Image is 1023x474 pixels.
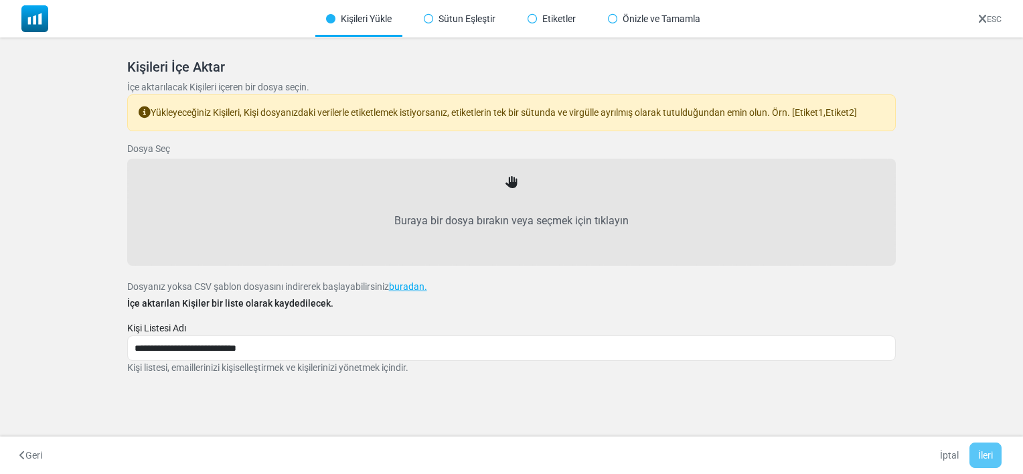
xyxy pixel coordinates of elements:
button: Geri [11,443,51,468]
div: Sütun Eşleştir [413,1,506,37]
a: buradan. [389,281,427,292]
a: İptal [931,443,967,468]
div: Önizle ve Tamamla [597,1,711,37]
p: İçe aktarılacak Kişileri içeren bir dosya seçin. [127,80,896,94]
p: Dosyanız yoksa CSV şablon dosyasını indirerek başlayabilirsiniz [127,280,896,294]
div: Kişileri Yükle [315,1,402,37]
label: Dosya Seç [127,142,170,156]
img: mailsoftly_icon_blue_white.svg [21,5,48,32]
label: Kişi Listesi Adı [127,321,186,335]
div: Etiketler [517,1,586,37]
label: Buraya bir dosya bırakın veya seçmek için tıklayın [142,191,882,250]
h5: Kişileri İçe Aktar [127,59,896,75]
a: ESC [978,15,1002,24]
label: İçe aktarılan Kişiler bir liste olarak kaydedilecek. [127,297,333,311]
div: Yükleyeceğiniz Kişileri, Kişi dosyanızdaki verilerle etiketlemek istiyorsanız, etiketlerin tek bi... [127,94,896,131]
p: Kişi listesi, emaillerinizi kişiselleştirmek ve kişilerinizi yönetmek içindir. [127,361,896,375]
